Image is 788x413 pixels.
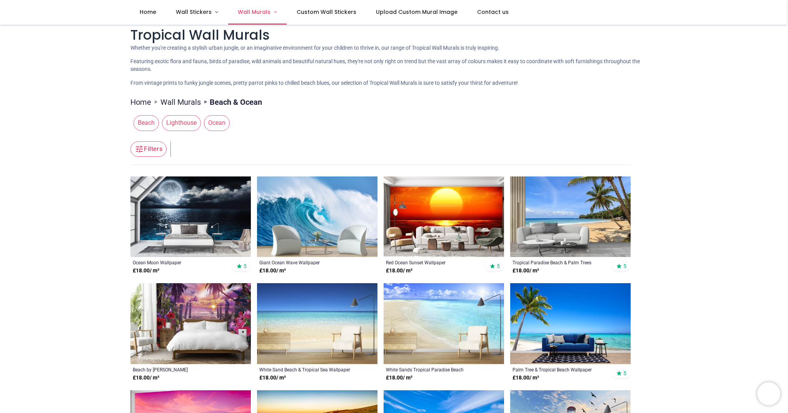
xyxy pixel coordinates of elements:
[133,267,159,275] strong: £ 18.00 / m²
[259,366,352,373] a: White Sand Beach & Tropical Sea Wallpaper
[297,8,356,16] span: Custom Wall Stickers
[386,366,479,373] a: White Sands Tropical Paradise Beach Wallpaper
[130,97,151,107] a: Home
[140,8,156,16] span: Home
[134,115,159,131] span: Beach
[160,97,201,107] a: Wall Murals
[201,98,210,106] span: >
[130,25,658,44] h1: Tropical Wall Murals
[201,97,262,107] li: Beach & Ocean
[133,259,225,265] a: Ocean Moon Wallpaper
[238,8,270,16] span: Wall Murals
[130,115,159,131] button: Beach
[130,58,658,73] p: Featuring exotic flora and fauna, birds of paradise, wild animals and beautiful natural hues, the...
[204,115,230,131] span: Ocean
[201,115,230,131] button: Ocean
[384,283,504,364] img: White Sands Tropical Paradise Beach Wall Mural Wallpaper
[133,366,225,373] a: Beach by [PERSON_NAME]
[259,267,286,275] strong: £ 18.00 / m²
[257,176,377,257] img: Giant Ocean Wave Wall Mural Wallpaper
[386,259,479,265] a: Red Ocean Sunset Wallpaper
[386,267,412,275] strong: £ 18.00 / m²
[130,176,251,257] img: Ocean Moon Wall Mural Wallpaper
[130,44,658,52] p: Whether you're creating a stylish urban jungle, or an imaginative environment for your children t...
[159,115,201,131] button: Lighthouse
[513,366,605,373] a: Palm Tree & Tropical Beach Wallpaper
[257,283,377,364] img: White Sand Beach & Tropical Sea Wall Mural Wallpaper
[176,8,212,16] span: Wall Stickers
[513,267,539,275] strong: £ 18.00 / m²
[510,283,631,364] img: Palm Tree & Tropical Beach Wall Mural Wallpaper
[513,259,605,265] a: Tropical Paradise Beach & Palm Trees Wallpaper
[130,141,167,157] button: Filters
[497,263,500,270] span: 5
[386,374,412,382] strong: £ 18.00 / m²
[513,374,539,382] strong: £ 18.00 / m²
[151,98,160,106] span: >
[162,115,201,131] span: Lighthouse
[384,176,504,257] img: Red Ocean Sunset Wall Mural Wallpaper
[757,382,780,405] iframe: Brevo live chat
[130,79,658,87] p: From vintage prints to funky jungle scenes, pretty parrot pinks to chilled beach blues, our selec...
[510,176,631,257] img: Tropical Paradise Beach & Palm Trees Wall Mural Wallpaper
[244,263,247,270] span: 5
[623,370,626,377] span: 5
[133,374,159,382] strong: £ 18.00 / m²
[130,283,251,364] img: Beach Wall Mural by David Penfound
[376,8,457,16] span: Upload Custom Mural Image
[259,259,352,265] a: Giant Ocean Wave Wallpaper
[623,263,626,270] span: 5
[477,8,509,16] span: Contact us
[259,374,286,382] strong: £ 18.00 / m²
